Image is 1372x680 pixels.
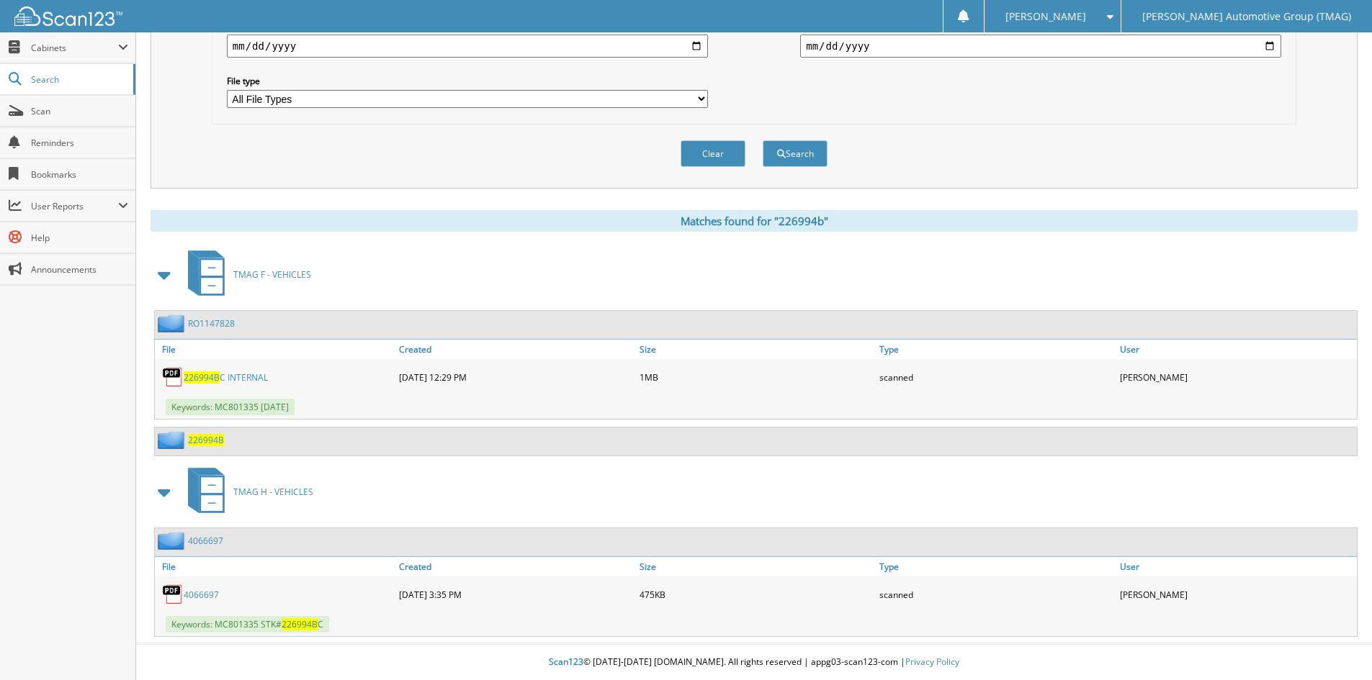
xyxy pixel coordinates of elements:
[155,340,395,359] a: File
[136,645,1372,680] div: © [DATE]-[DATE] [DOMAIN_NAME]. All rights reserved | appg03-scan123-com |
[31,73,126,86] span: Search
[763,140,828,167] button: Search
[1116,557,1357,576] a: User
[395,340,636,359] a: Created
[31,137,128,149] span: Reminders
[31,42,118,54] span: Cabinets
[162,366,184,388] img: PDF.png
[179,246,311,303] a: TMAG F - VEHICLES
[31,168,128,181] span: Bookmarks
[636,580,876,609] div: 475KB
[155,557,395,576] a: File
[395,363,636,391] div: [DATE] 12:29 PM
[188,317,235,330] a: RO1147828
[876,580,1116,609] div: scanned
[1116,363,1357,391] div: [PERSON_NAME]
[158,431,188,449] img: folder2.png
[681,140,745,167] button: Clear
[1300,611,1372,680] iframe: Chat Widget
[1142,12,1351,21] span: [PERSON_NAME] Automotive Group (TMAG)
[179,463,313,520] a: TMAG H - VEHICLES
[233,486,313,498] span: TMAG H - VEHICLES
[31,105,128,117] span: Scan
[227,35,708,58] input: start
[188,434,224,446] a: 226994B
[1116,340,1357,359] a: User
[184,371,220,384] span: 226994B
[636,557,876,576] a: Size
[636,340,876,359] a: Size
[158,532,188,550] img: folder2.png
[227,75,708,87] label: File type
[166,399,295,415] span: Keywords: MC801335 [DATE]
[233,268,311,281] span: TMAG F - VEHICLES
[395,580,636,609] div: [DATE] 3:35 PM
[151,210,1358,232] div: Matches found for "226994b"
[549,656,583,668] span: Scan123
[636,363,876,391] div: 1MB
[800,35,1281,58] input: end
[14,6,122,26] img: scan123-logo-white.svg
[876,363,1116,391] div: scanned
[876,557,1116,576] a: Type
[905,656,959,668] a: Privacy Policy
[282,618,318,630] span: 226994B
[162,584,184,605] img: PDF.png
[31,232,128,244] span: Help
[876,340,1116,359] a: Type
[184,589,219,601] a: 4066697
[188,535,223,547] a: 4066697
[158,314,188,332] img: folder2.png
[184,371,268,384] a: 226994BC INTERNAL
[166,616,329,633] span: Keywords: MC801335 STK# C
[1005,12,1086,21] span: [PERSON_NAME]
[31,263,128,276] span: Announcements
[31,200,118,212] span: User Reports
[1116,580,1357,609] div: [PERSON_NAME]
[395,557,636,576] a: Created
